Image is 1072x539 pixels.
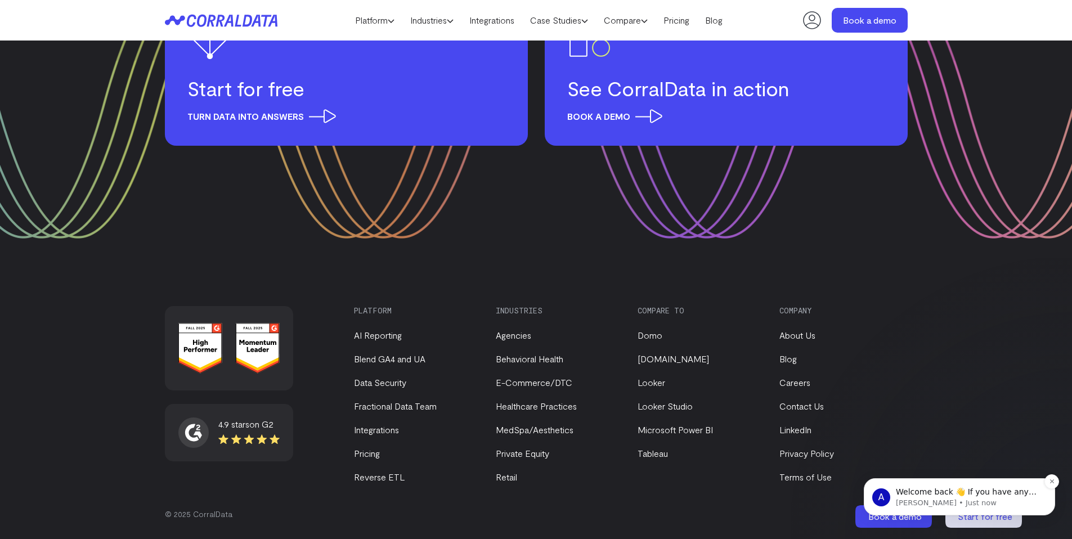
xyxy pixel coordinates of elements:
button: Dismiss notification [198,67,212,82]
a: Compare [596,12,656,29]
h3: Compare to [638,306,760,315]
a: Careers [779,377,810,388]
p: © 2025 CorralData [165,509,908,520]
span: on G2 [249,419,273,429]
a: Looker Studio [638,401,693,411]
h3: Industries [496,306,618,315]
a: Pricing [656,12,697,29]
a: Case Studies [522,12,596,29]
h3: Start for free [187,76,505,101]
a: Book a demo [832,8,908,33]
a: E-Commerce/DTC [496,377,572,388]
a: About Us [779,330,815,340]
a: Healthcare Practices [496,401,577,411]
a: Private Equity [496,448,549,459]
span: Book a demo [567,109,662,123]
a: Privacy Policy [779,448,834,459]
iframe: Intercom notifications message [847,407,1072,533]
a: Platform [347,12,402,29]
a: Fractional Data Team [354,401,437,411]
a: Behavioral Health [496,353,563,364]
a: Data Security [354,377,406,388]
a: Domo [638,330,662,340]
a: Terms of Use [779,471,832,482]
a: Integrations [354,424,399,435]
div: 4.9 stars [218,417,280,431]
a: Pricing [354,448,380,459]
a: LinkedIn [779,424,811,435]
a: Blend GA4 and UA [354,353,425,364]
a: Looker [638,377,665,388]
div: message notification from Alex, Just now. Welcome back 👋 If you have any questions about our pric... [17,71,208,108]
a: Contact Us [779,401,824,411]
h3: Company [779,306,902,315]
a: Reverse ETL [354,471,405,482]
div: Profile image for Alex [25,81,43,99]
a: Integrations [461,12,522,29]
a: Blog [697,12,730,29]
a: Retail [496,471,517,482]
span: Turn data into answers [187,109,336,123]
a: Tableau [638,448,668,459]
a: 4.9 starson G2 [178,417,280,448]
p: Message from Alex, sent Just now [49,91,194,101]
a: MedSpa/Aesthetics [496,424,573,435]
h3: Platform [354,306,477,315]
a: Industries [402,12,461,29]
span: Welcome back 👋 If you have any questions about our pricing, I’m here to help! 🙂 [PERSON_NAME] [49,80,190,111]
h3: See CorralData in action [567,76,885,101]
a: AI Reporting [354,330,402,340]
a: Agencies [496,330,531,340]
a: Microsoft Power BI [638,424,713,435]
a: Blog [779,353,797,364]
a: [DOMAIN_NAME] [638,353,709,364]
